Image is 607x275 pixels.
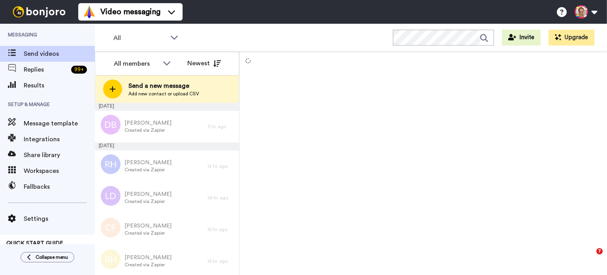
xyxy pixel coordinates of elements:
[207,163,235,169] div: 12 hr. ago
[101,249,121,269] img: bh.png
[24,214,95,224] span: Settings
[24,81,95,90] span: Results
[24,182,95,192] span: Fallbacks
[101,115,121,135] img: db.png
[181,55,227,71] button: Newest
[9,6,69,17] img: bj-logo-header-white.svg
[124,262,172,268] span: Created via Zapier
[124,159,172,167] span: [PERSON_NAME]
[124,167,172,173] span: Created via Zapier
[100,6,160,17] span: Video messaging
[124,127,172,133] span: Created via Zapier
[71,66,87,74] div: 99 +
[207,195,235,201] div: 14 hr. ago
[95,103,239,111] div: [DATE]
[207,258,235,264] div: 16 hr. ago
[596,248,603,254] span: 7
[114,59,159,68] div: All members
[502,30,541,46] button: Invite
[24,150,95,160] span: Share library
[21,252,74,262] button: Collapse menu
[124,198,172,205] span: Created via Zapier
[101,218,121,237] img: cf.png
[128,81,199,91] span: Send a new message
[549,30,594,46] button: Upgrade
[580,248,599,267] iframe: Intercom live chat
[128,91,199,97] span: Add new contact or upload CSV
[6,241,63,246] span: QUICK START GUIDE
[24,119,95,128] span: Message template
[83,6,96,18] img: vm-color.svg
[124,119,172,127] span: [PERSON_NAME]
[124,254,172,262] span: [PERSON_NAME]
[124,190,172,198] span: [PERSON_NAME]
[113,33,166,43] span: All
[24,166,95,176] span: Workspaces
[124,230,172,236] span: Created via Zapier
[101,154,121,174] img: rh.png
[207,226,235,233] div: 15 hr. ago
[207,123,235,130] div: 3 hr. ago
[24,135,95,144] span: Integrations
[36,254,68,260] span: Collapse menu
[124,222,172,230] span: [PERSON_NAME]
[95,142,239,150] div: [DATE]
[24,65,68,74] span: Replies
[101,186,121,206] img: ld.png
[24,49,95,59] span: Send videos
